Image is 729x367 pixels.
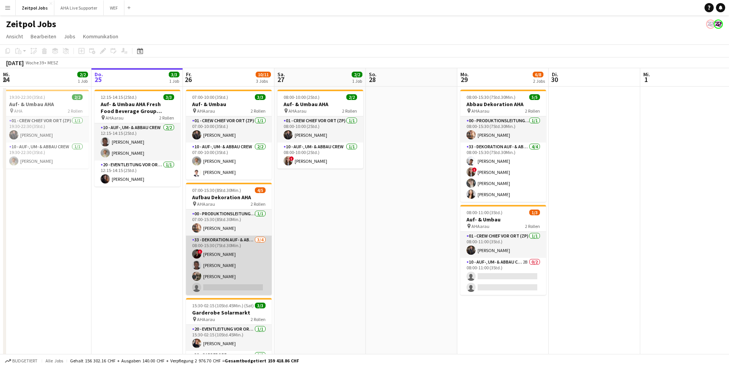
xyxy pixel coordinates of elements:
span: Mo. [460,71,469,78]
app-job-card: 12:15-14:15 (2Std.)3/3Auf- & Umbau AHA Fresh Food Beverage Group AGKadertag AHAarau2 Rollen10 - A... [95,90,180,187]
span: 10/11 [256,72,271,77]
div: 08:00-11:00 (3Std.)1/3Auf- & Umbau AHAarau2 Rollen01 - Crew Chief vor Ort (ZP)1/108:00-11:00 (3St... [460,205,546,295]
span: 2 Rollen [251,201,266,207]
app-job-card: 08:00-10:00 (2Std.)2/2Auf- & Umbau AHA AHAarau2 Rollen01 - Crew Chief vor Ort (ZP)1/108:00-10:00 ... [277,90,363,169]
span: 3/3 [163,94,174,100]
span: AHAarau [471,223,489,229]
span: 2 Rollen [159,115,174,121]
div: 1 Job [169,78,179,84]
app-job-card: 19:30-22:30 (3Std.)2/2Auf- & Umbau AHA AHA2 Rollen01 - Crew Chief vor Ort (ZP)1/119:30-22:30 (3St... [3,90,89,169]
span: AHAarau [106,115,124,121]
button: Zeitpol Jobs [16,0,54,15]
span: Fr. [186,71,192,78]
div: 3 Jobs [256,78,271,84]
app-card-role: 20 - Eventleitung vor Ort (ZP)1/115:30-02:15 (10Std.45Min.)[PERSON_NAME] [186,325,272,351]
h3: Auf- & Umbau [186,101,272,108]
span: ! [198,249,202,254]
span: Budgetiert [12,358,38,364]
h1: Zeitpol Jobs [6,18,56,30]
span: 26 [185,75,192,84]
span: 3/3 [255,303,266,308]
span: 2 Rollen [342,108,357,114]
app-card-role: 20 - Eventleitung vor Ort (ZP)1/112:15-14:15 (2Std.)[PERSON_NAME] [95,161,180,187]
span: 2 Rollen [251,316,266,322]
app-user-avatar: Team Zeitpol [706,20,715,29]
span: Mi. [3,71,10,78]
a: Kommunikation [80,31,121,41]
span: ! [472,167,477,172]
span: 12:15-14:15 (2Std.) [101,94,137,100]
span: Mi. [643,71,650,78]
span: Ansicht [6,33,23,40]
span: 3/3 [169,72,179,77]
span: Sa. [277,71,285,78]
app-card-role: 00 - Produktionsleitung vor Ort (ZP)1/108:00-15:30 (7Std.30Min.)[PERSON_NAME] [460,116,546,143]
span: 3/3 [255,94,266,100]
div: 1 Job [352,78,362,84]
span: 19:30-22:30 (3Std.) [9,94,45,100]
span: 27 [276,75,285,84]
span: Kommunikation [83,33,118,40]
button: AHA Live Supporter [54,0,104,15]
span: 1/3 [529,210,540,215]
span: 08:00-15:30 (7Std.30Min.) [466,94,515,100]
h3: Aufbau Dekoration AHA [186,194,272,201]
span: AHAarau [471,108,489,114]
span: AHAarau [197,108,215,114]
div: 1 Job [78,78,88,84]
span: 2 Rollen [525,223,540,229]
button: WEF [104,0,124,15]
h3: Auf- & Umbau AHA [277,101,363,108]
span: Bearbeiten [31,33,56,40]
span: Do. [95,71,103,78]
span: 2/2 [346,94,357,100]
span: 28 [368,75,377,84]
div: 2 Jobs [533,78,545,84]
span: 08:00-11:00 (3Std.) [466,210,502,215]
span: 30 [551,75,558,84]
span: 1 [642,75,650,84]
span: AHAarau [197,316,215,322]
span: 29 [459,75,469,84]
app-job-card: 08:00-15:30 (7Std.30Min.)5/5Abbau Dekoration AHA AHAarau2 Rollen00 - Produktionsleitung vor Ort (... [460,90,546,202]
span: 2/2 [352,72,362,77]
app-card-role: 01 - Crew Chief vor Ort (ZP)1/119:30-22:30 (3Std.)[PERSON_NAME] [3,116,89,143]
app-job-card: 07:00-10:00 (3Std.)3/3Auf- & Umbau AHAarau2 Rollen01 - Crew Chief vor Ort (ZP)1/107:00-10:00 (3St... [186,90,272,180]
span: 08:00-10:00 (2Std.) [284,94,320,100]
span: Jobs [64,33,75,40]
app-card-role: 10 - Auf-, Um- & Abbau Crew1/108:00-10:00 (2Std.)![PERSON_NAME] [277,143,363,169]
span: 07:00-10:00 (3Std.) [192,94,228,100]
h3: Abbau Dekoration AHA [460,101,546,108]
app-card-role: 10 - Auf-, Um- & Abbau Crew2/212:15-14:15 (2Std.)[PERSON_NAME][PERSON_NAME] [95,123,180,161]
span: AHAarau [289,108,307,114]
app-card-role: 10 - Auf-, Um- & Abbau Crew2B0/208:00-11:00 (3Std.) [460,258,546,295]
span: AHAarau [197,201,215,207]
div: MESZ [47,60,58,66]
span: 15:30-02:15 (10Std.45Min.) (Sat) [192,303,254,308]
span: 24 [2,75,10,84]
h3: Auf- & Umbau AHA [3,101,89,108]
span: 6/8 [533,72,543,77]
app-card-role: 00 - Produktionsleitung vor Ort (ZP)1/107:00-15:30 (8Std.30Min.)[PERSON_NAME] [186,210,272,236]
span: Gesamtbudgetiert 159 418.86 CHF [225,358,299,364]
a: Bearbeiten [28,31,59,41]
a: Jobs [61,31,78,41]
app-card-role: 33 - Dekoration Auf- & Abbau3/408:00-15:30 (7Std.30Min.)![PERSON_NAME][PERSON_NAME][PERSON_NAME] [186,236,272,295]
span: 2 Rollen [525,108,540,114]
button: Budgetiert [4,357,39,365]
app-user-avatar: Team Zeitpol [714,20,723,29]
span: AHA [14,108,23,114]
div: 07:00-15:30 (8Std.30Min.)4/5Aufbau Dekoration AHA AHAarau2 Rollen00 - Produktionsleitung vor Ort ... [186,183,272,295]
span: ! [289,156,294,161]
h3: Auf- & Umbau AHA Fresh Food Beverage Group AGKadertag [95,101,180,115]
span: Alle Jobs [45,358,64,364]
span: So. [369,71,377,78]
div: [DATE] [6,59,24,67]
app-card-role: 10 - Auf-, Um- & Abbau Crew1/119:30-22:30 (3Std.)[PERSON_NAME] [3,143,89,169]
span: 2 Rollen [68,108,83,114]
